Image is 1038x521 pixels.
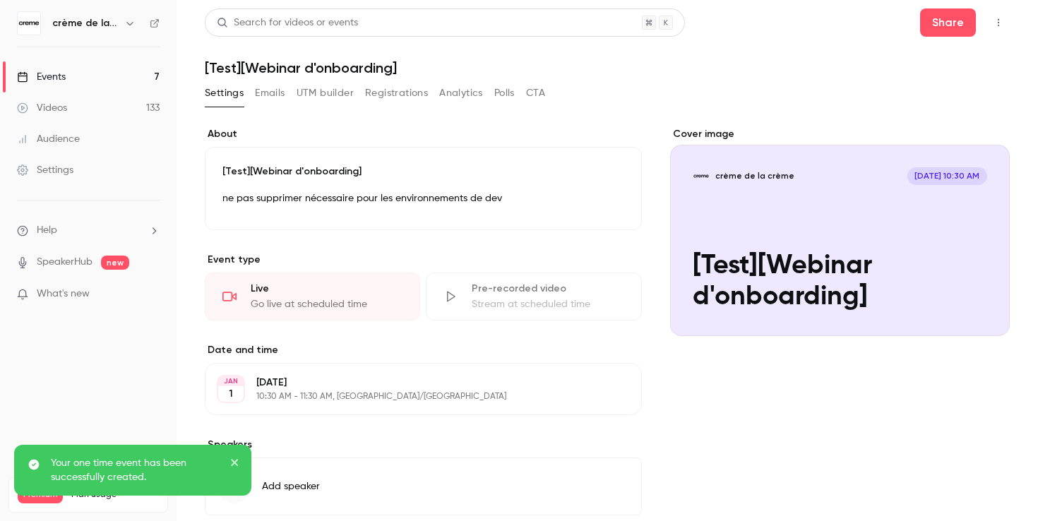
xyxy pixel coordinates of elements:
[251,282,402,296] div: Live
[17,223,160,238] li: help-dropdown-opener
[365,82,428,104] button: Registrations
[37,287,90,301] span: What's new
[17,70,66,84] div: Events
[472,282,624,296] div: Pre-recorded video
[52,16,119,30] h6: crème de la crème
[101,256,129,270] span: new
[229,387,233,401] p: 1
[205,457,642,515] button: Add speaker
[205,273,420,321] div: LiveGo live at scheduled time
[205,59,1010,76] h1: [Test][Webinar d'onboarding]
[256,376,567,390] p: [DATE]
[205,82,244,104] button: Settings
[205,127,642,141] label: About
[262,479,320,493] span: Add speaker
[37,223,57,238] span: Help
[17,163,73,177] div: Settings
[205,343,642,357] label: Date and time
[143,288,160,301] iframe: Noticeable Trigger
[426,273,641,321] div: Pre-recorded videoStream at scheduled time
[526,82,545,104] button: CTA
[222,190,624,207] p: ne pas supprimer nécessaire pour les environnements de dev
[439,82,483,104] button: Analytics
[256,391,567,402] p: 10:30 AM - 11:30 AM, [GEOGRAPHIC_DATA]/[GEOGRAPHIC_DATA]
[218,376,244,386] div: JAN
[670,127,1010,141] label: Cover image
[670,127,1010,336] section: Cover image
[18,12,40,35] img: crème de la crème
[37,255,93,270] a: SpeakerHub
[205,438,642,452] label: Speakers
[222,164,624,179] p: [Test][Webinar d'onboarding]
[230,456,240,473] button: close
[217,16,358,30] div: Search for videos or events
[205,253,642,267] p: Event type
[51,456,220,484] p: Your one time event has been successfully created.
[920,8,976,37] button: Share
[251,297,402,311] div: Go live at scheduled time
[297,82,354,104] button: UTM builder
[494,82,515,104] button: Polls
[17,101,67,115] div: Videos
[472,297,624,311] div: Stream at scheduled time
[17,132,80,146] div: Audience
[255,82,285,104] button: Emails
